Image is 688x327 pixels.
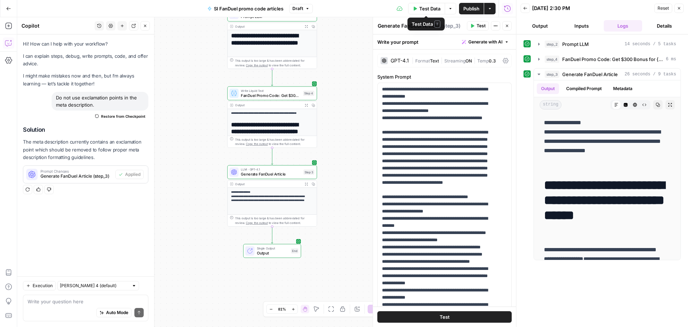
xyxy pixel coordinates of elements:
[408,3,445,14] button: Test Data
[412,57,415,64] span: |
[444,58,465,64] span: Streaming
[235,24,301,29] div: Output
[241,88,301,93] span: Write Liquid Text
[562,71,618,78] span: Generate FanDuel Article
[472,57,477,64] span: |
[459,37,512,47] button: Generate with AI
[378,22,439,29] textarea: Generate FanDuel Article
[562,41,589,48] span: Prompt LLM
[241,171,301,177] span: Generate FanDuel Article
[203,3,288,14] button: SI FanDuel promo code articles
[291,248,298,254] div: End
[23,138,148,161] p: The meta description currently contains an exclamation point which should be removed to follow pr...
[23,72,148,87] p: I might make mistakes now and then, but I’m always learning — let’s tackle it together!
[21,22,92,29] div: Copilot
[534,38,680,50] button: 14 seconds / 5 tasks
[214,5,283,12] span: SI FanDuel promo code articles
[271,148,273,165] g: Edge from step_4 to step_3
[377,311,512,323] button: Test
[439,57,444,64] span: |
[625,71,676,78] span: 26 seconds / 9 tasks
[440,313,450,321] span: Test
[540,100,562,109] span: string
[537,83,559,94] button: Output
[60,282,129,289] input: Claude Sonnet 4 (default)
[391,58,409,63] div: GPT-4.1
[271,226,273,243] g: Edge from step_3 to end
[430,58,439,64] span: Text
[52,92,148,111] div: Do not use exclamation points in the meta description.
[666,56,676,62] span: 6 ms
[235,58,314,67] div: This output is too large & has been abbreviated for review. to view the full content.
[545,41,559,48] span: step_2
[441,22,460,29] span: ( step_3 )
[246,221,268,225] span: Copy the output
[227,87,317,148] div: Write Liquid TextFanDuel Promo Code: Get $300 Bonus for {{ event_title }}Step 4Output**** **** **...
[246,142,268,146] span: Copy the output
[23,40,148,48] p: Hi! How can I help with your workflow?
[246,64,268,67] span: Copy the output
[106,309,128,316] span: Auto Mode
[115,170,144,179] button: Applied
[303,91,314,96] div: Step 4
[604,20,642,32] button: Logs
[625,41,676,47] span: 14 seconds / 5 tasks
[125,171,140,178] span: Applied
[377,73,512,80] label: System Prompt
[101,113,145,119] span: Restore from Checkpoint
[609,83,637,94] button: Metadata
[545,56,559,63] span: step_4
[96,308,132,317] button: Auto Mode
[465,58,472,64] span: ON
[33,282,53,289] span: Execution
[304,169,315,175] div: Step 3
[227,244,317,258] div: Single OutputOutputEnd
[562,56,663,63] span: FanDuel Promo Code: Get $300 Bonus for {{ event_title }}
[257,250,289,256] span: Output
[477,58,489,64] span: Temp
[257,246,289,251] span: Single Output
[271,69,273,86] g: Edge from step_2 to step_4
[534,53,680,65] button: 6 ms
[23,281,56,290] button: Execution
[645,20,684,32] button: Details
[373,34,516,49] div: Write your prompt
[521,20,559,32] button: Output
[463,5,479,12] span: Publish
[23,52,148,67] p: I can explain steps, debug, write prompts, code, and offer advice.
[415,58,430,64] span: Format
[562,83,606,94] button: Compiled Prompt
[467,21,489,31] button: Test
[459,3,484,14] button: Publish
[40,169,113,173] span: Prompt Changes
[292,5,303,12] span: Draft
[658,5,669,11] span: Reset
[545,71,559,78] span: step_3
[235,103,301,108] div: Output
[241,167,301,172] span: LLM · GPT-4.1
[468,39,502,45] span: Generate with AI
[235,216,314,225] div: This output is too large & has been abbreviated for review. to view the full content.
[534,80,680,260] div: 26 seconds / 9 tasks
[40,173,113,179] span: Generate FanDuel Article (step_3)
[278,306,286,312] span: 81%
[289,4,313,13] button: Draft
[654,4,672,13] button: Reset
[235,137,314,146] div: This output is too large & has been abbreviated for review. to view the full content.
[562,20,601,32] button: Inputs
[477,23,486,29] span: Test
[92,112,148,121] button: Restore from Checkpoint
[534,69,680,80] button: 26 seconds / 9 tasks
[241,14,301,19] span: Prompt LLM
[419,5,440,12] span: Test Data
[235,182,301,186] div: Output
[241,93,301,98] span: FanDuel Promo Code: Get $300 Bonus for {{ event_title }}
[23,126,148,133] h2: Solution
[489,58,496,64] span: 0.3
